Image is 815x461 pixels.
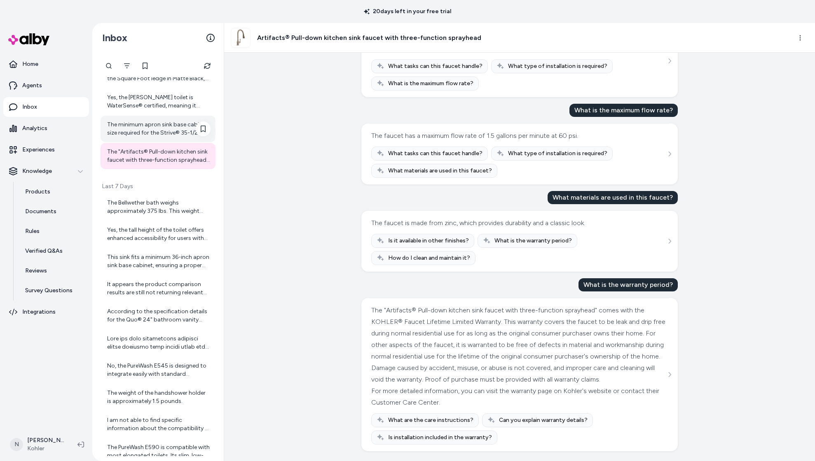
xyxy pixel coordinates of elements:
div: The weight of the handshower holder is approximately 1.5 pounds. [107,389,211,405]
a: The Bellwether bath weighs approximately 375 lbs. This weight contributes to its stability and du... [101,194,215,220]
div: According to the specification details for the Quo® 24" bathroom vanity cabinet with sink and qua... [107,307,211,324]
button: Filter [119,58,135,74]
p: Last 7 Days [101,182,215,191]
a: According to the specification details for the Quo® 24" bathroom vanity cabinet with sink and qua... [101,303,215,329]
a: Reviews [17,261,89,281]
div: The PureWash E590 is compatible with most elongated toilets. Its slim, low-profile design ensures... [107,443,211,460]
a: Home [3,54,89,74]
span: What are the care instructions? [388,416,473,424]
img: zac40736_rgb [231,28,250,47]
span: What tasks can this faucet handle? [388,149,482,158]
button: See more [665,370,674,380]
div: Lore ips dolo sitametcons adipisci elitse doeiusmo temp incidi utlab etd magnaa enim admi venia q... [107,335,211,351]
p: Agents [22,81,42,90]
a: It appears the product comparison results are still not returning relevant toilet models for your... [101,275,215,302]
p: Rules [25,227,40,235]
a: Yes, the [PERSON_NAME] toilet is WaterSense® certified, meaning it meets EPA criteria for water e... [101,88,215,115]
button: See more [665,149,674,159]
p: Integrations [22,308,56,316]
div: The minimum apron sink base cabinet size required for the Strive® 35-1/2" undermount single-bowl ... [107,121,211,137]
span: Kohler [27,445,64,453]
p: Experiences [22,146,55,154]
span: What is the maximum flow rate? [388,79,473,88]
button: See more [665,236,674,246]
p: Products [25,188,50,196]
a: Inbox [3,97,89,117]
a: Analytics [3,119,89,138]
div: I am not able to find specific information about the compatibility of the 4" x 21-11/16" quartz s... [107,416,211,433]
span: Is installation included in the warranty? [388,433,492,442]
p: [PERSON_NAME] [27,436,64,445]
a: Survey Questions [17,281,89,300]
a: Yes, the tall height of the toilet offers enhanced accessibility for users with mobility challenges. [101,221,215,247]
div: What is the maximum flow rate? [569,104,678,117]
a: Experiences [3,140,89,160]
div: Damage caused by accident, misuse, or abuse is not covered, and improper care and cleaning will v... [371,362,666,385]
span: N [10,438,23,451]
div: For more detailed information, you can visit the warranty page on Kohler's website or contact the... [371,385,666,408]
p: Knowledge [22,167,52,175]
span: What materials are used in this faucet? [388,167,492,175]
a: Lore ips dolo sitametcons adipisci elitse doeiusmo temp incidi utlab etd magnaa enim admi venia q... [101,330,215,356]
a: Verified Q&As [17,241,89,261]
a: I am not able to find specific information about the compatibility of the 4" x 21-11/16" quartz s... [101,411,215,438]
div: What is the warranty period? [578,278,678,291]
span: Is it available in other finishes? [388,237,469,245]
div: What materials are used in this faucet? [548,191,678,204]
div: This sink fits a minimum 36-inch apron sink base cabinet, ensuring a proper installation. [107,253,211,270]
span: What type of installation is required? [508,149,607,158]
button: See more [665,56,674,66]
p: Home [22,60,38,68]
h2: Inbox [102,32,127,44]
h3: Artifacts® Pull-down kitchen sink faucet with three-function sprayhead [257,33,481,43]
button: Refresh [199,58,215,74]
p: Reviews [25,267,47,275]
p: Survey Questions [25,286,73,295]
a: Agents [3,76,89,95]
p: Analytics [22,124,47,133]
div: The Bellwether bath weighs approximately 375 lbs. This weight contributes to its stability and du... [107,199,211,215]
a: The "Artifacts® Pull-down kitchen sink faucet with three-function sprayhead" comes with the KOHLE... [101,143,215,169]
span: What type of installation is required? [508,62,607,70]
p: Documents [25,207,56,216]
span: Can you explain warranty details? [499,416,588,424]
span: How do I clean and maintain it? [388,254,470,262]
button: Knowledge [3,161,89,181]
a: No, the PureWash E545 is designed to integrate easily with standard plumbing, making installation... [101,357,215,383]
a: Rules [17,221,89,241]
div: No, the PureWash E545 is designed to integrate easily with standard plumbing, making installation... [107,362,211,378]
a: Products [17,182,89,202]
button: N[PERSON_NAME]Kohler [5,431,71,458]
a: The weight of the handshower holder is approximately 1.5 pounds. [101,384,215,410]
div: The faucet is made from zinc, which provides durability and a classic look. [371,217,585,229]
div: Yes, the tall height of the toilet offers enhanced accessibility for users with mobility challenges. [107,226,211,242]
div: Yes, the [PERSON_NAME] toilet is WaterSense® certified, meaning it meets EPA criteria for water e... [107,93,211,110]
div: The "Artifacts® Pull-down kitchen sink faucet with three-function sprayhead" comes with the KOHLE... [371,305,666,362]
p: Inbox [22,103,37,111]
div: The "Artifacts® Pull-down kitchen sink faucet with three-function sprayhead" comes with the KOHLE... [107,148,211,164]
a: Documents [17,202,89,221]
a: This sink fits a minimum 36-inch apron sink base cabinet, ensuring a proper installation. [101,248,215,275]
div: It appears the product comparison results are still not returning relevant toilet models for your... [107,280,211,297]
p: 20 days left in your free trial [359,7,456,16]
p: Verified Q&As [25,247,63,255]
a: The minimum apron sink base cabinet size required for the Strive® 35-1/2" undermount single-bowl ... [101,116,215,142]
span: What is the warranty period? [494,237,572,245]
a: Integrations [3,302,89,322]
img: alby Logo [8,33,49,45]
span: What tasks can this faucet handle? [388,62,482,70]
div: The faucet has a maximum flow rate of 1.5 gallons per minute at 60 psi. [371,130,578,142]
